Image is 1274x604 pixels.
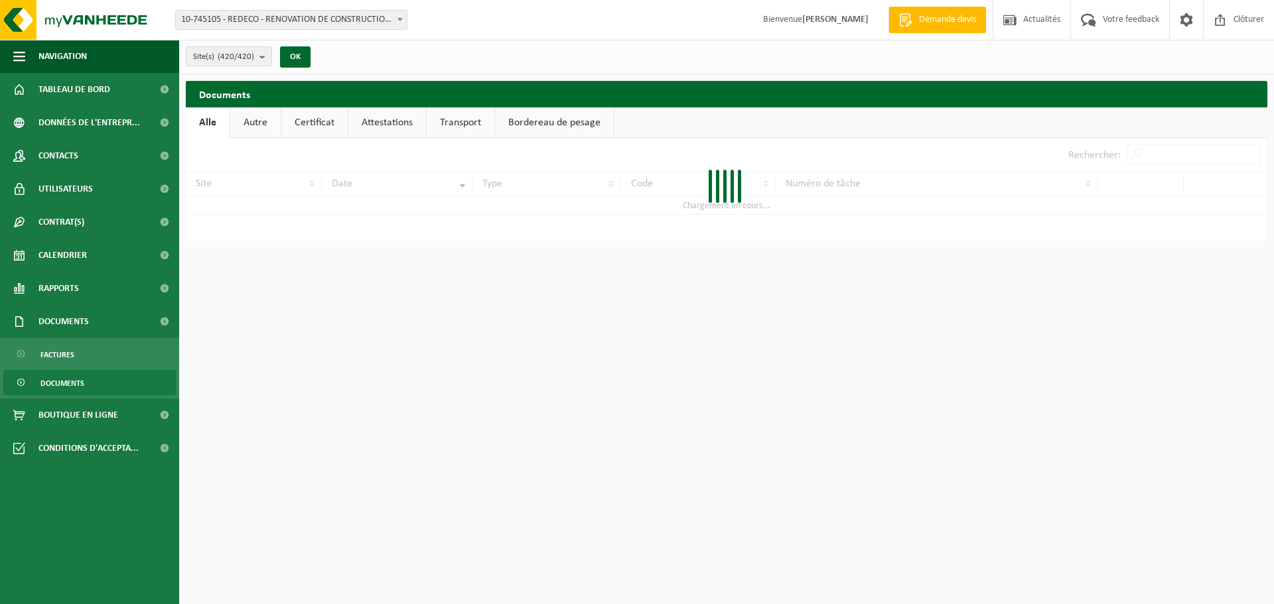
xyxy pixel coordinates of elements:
[802,15,869,25] strong: [PERSON_NAME]
[38,239,87,272] span: Calendrier
[40,371,84,396] span: Documents
[40,342,74,367] span: Factures
[495,107,614,138] a: Bordereau de pesage
[916,13,979,27] span: Demande devis
[38,272,79,305] span: Rapports
[186,81,1267,107] h2: Documents
[281,107,348,138] a: Certificat
[38,398,118,432] span: Boutique en ligne
[38,40,87,73] span: Navigation
[38,305,89,338] span: Documents
[427,107,494,138] a: Transport
[218,52,254,61] count: (420/420)
[193,47,254,67] span: Site(s)
[348,107,426,138] a: Attestations
[230,107,281,138] a: Autre
[38,73,110,106] span: Tableau de bord
[280,46,311,68] button: OK
[186,46,272,66] button: Site(s)(420/420)
[38,139,78,172] span: Contacts
[888,7,986,33] a: Demande devis
[3,341,176,367] a: Factures
[38,106,140,139] span: Données de l'entrepr...
[38,432,139,465] span: Conditions d'accepta...
[186,107,230,138] a: Alle
[38,206,84,239] span: Contrat(s)
[175,10,407,30] span: 10-745105 - REDECO - RENOVATION DE CONSTRUCTION SRL - CUESMES
[3,370,176,395] a: Documents
[38,172,93,206] span: Utilisateurs
[176,11,407,29] span: 10-745105 - REDECO - RENOVATION DE CONSTRUCTION SRL - CUESMES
